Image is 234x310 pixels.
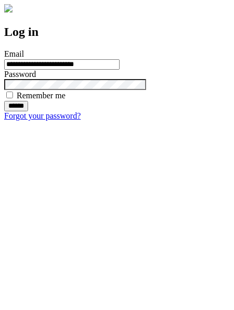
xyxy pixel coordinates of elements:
[4,25,230,39] h2: Log in
[4,70,36,79] label: Password
[4,4,12,12] img: logo-4e3dc11c47720685a147b03b5a06dd966a58ff35d612b21f08c02c0306f2b779.png
[17,91,66,100] label: Remember me
[4,111,81,120] a: Forgot your password?
[4,49,24,58] label: Email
